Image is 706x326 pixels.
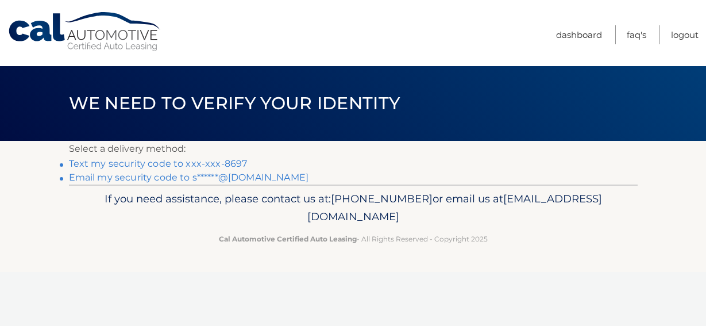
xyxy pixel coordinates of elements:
[69,172,309,183] a: Email my security code to s******@[DOMAIN_NAME]
[627,25,646,44] a: FAQ's
[671,25,699,44] a: Logout
[76,233,630,245] p: - All Rights Reserved - Copyright 2025
[76,190,630,227] p: If you need assistance, please contact us at: or email us at
[69,93,400,114] span: We need to verify your identity
[556,25,602,44] a: Dashboard
[219,235,357,243] strong: Cal Automotive Certified Auto Leasing
[7,11,163,52] a: Cal Automotive
[331,192,433,205] span: [PHONE_NUMBER]
[69,141,638,157] p: Select a delivery method:
[69,158,248,169] a: Text my security code to xxx-xxx-8697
